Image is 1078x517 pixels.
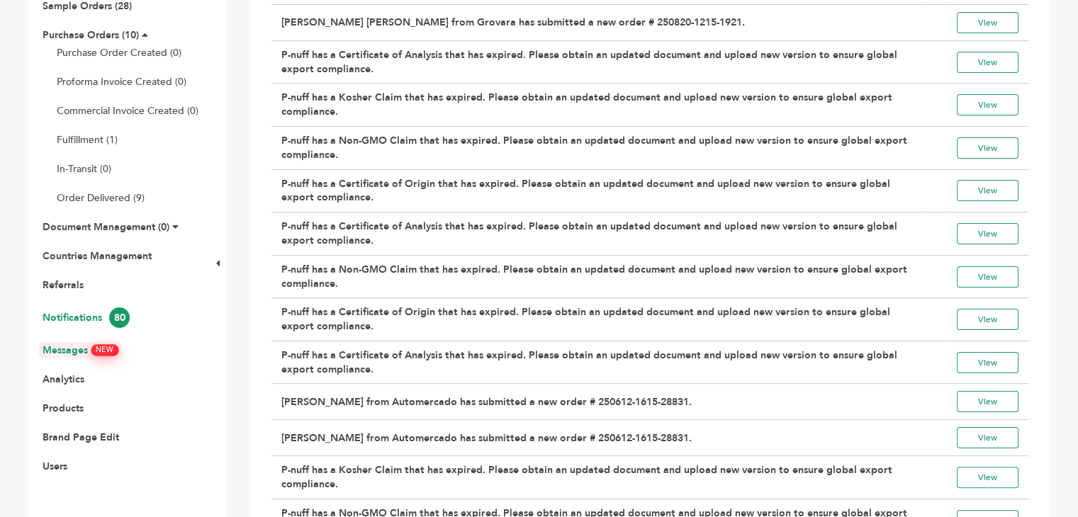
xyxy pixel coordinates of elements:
[43,278,84,292] a: Referrals
[271,169,927,212] td: P-nuff has a Certificate of Origin that has expired. Please obtain an updated document and upload...
[957,223,1018,244] a: View
[43,249,152,263] a: Countries Management
[57,162,111,176] a: In-Transit (0)
[43,220,169,234] a: Document Management (0)
[271,126,927,169] td: P-nuff has a Non-GMO Claim that has expired. Please obtain an updated document and upload new ver...
[271,212,927,256] td: P-nuff has a Certificate of Analysis that has expired. Please obtain an updated document and uplo...
[109,307,130,328] span: 80
[957,137,1018,159] a: View
[271,456,927,499] td: P-nuff has a Kosher Claim that has expired. Please obtain an updated document and upload new vers...
[271,420,927,456] td: [PERSON_NAME] from Automercado has submitted a new order # 250612-1615-28831.
[957,352,1018,373] a: View
[271,255,927,298] td: P-nuff has a Non-GMO Claim that has expired. Please obtain an updated document and upload new ver...
[57,104,198,118] a: Commercial Invoice Created (0)
[271,84,927,127] td: P-nuff has a Kosher Claim that has expired. Please obtain an updated document and upload new vers...
[271,384,927,420] td: [PERSON_NAME] from Automercado has submitted a new order # 250612-1615-28831.
[271,298,927,341] td: P-nuff has a Certificate of Origin that has expired. Please obtain an updated document and upload...
[43,343,118,357] a: MessagesNEW
[43,311,130,324] a: Notifications80
[57,133,118,147] a: Fulfillment (1)
[271,40,927,84] td: P-nuff has a Certificate of Analysis that has expired. Please obtain an updated document and uplo...
[92,345,118,356] span: NEW
[957,391,1018,412] a: View
[271,341,927,384] td: P-nuff has a Certificate of Analysis that has expired. Please obtain an updated document and uplo...
[957,467,1018,488] a: View
[957,52,1018,73] a: View
[43,402,84,415] a: Products
[271,4,927,40] td: [PERSON_NAME] [PERSON_NAME] from Grovara has submitted a new order # 250820-1215-1921.
[57,75,186,89] a: Proforma Invoice Created (0)
[957,12,1018,33] a: View
[43,431,119,444] a: Brand Page Edit
[957,266,1018,288] a: View
[957,94,1018,115] a: View
[57,191,145,205] a: Order Delivered (9)
[57,46,181,59] a: Purchase Order Created (0)
[43,460,67,473] a: Users
[43,373,84,386] a: Analytics
[957,309,1018,330] a: View
[957,180,1018,201] a: View
[957,427,1018,448] a: View
[43,28,139,42] a: Purchase Orders (10)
